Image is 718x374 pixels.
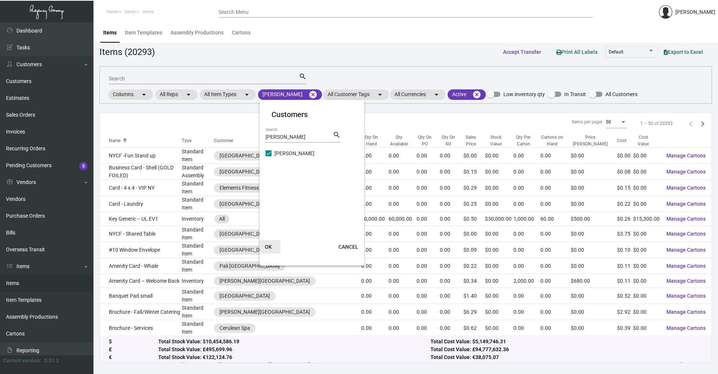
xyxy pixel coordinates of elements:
[3,357,41,365] div: Current version:
[44,357,59,365] div: 0.51.2
[257,240,280,254] button: OK
[333,131,341,140] mat-icon: search
[265,244,272,250] span: OK
[332,240,364,254] button: CANCEL
[274,149,314,158] span: [PERSON_NAME]
[338,244,358,250] span: CANCEL
[271,109,352,120] mat-card-title: Customers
